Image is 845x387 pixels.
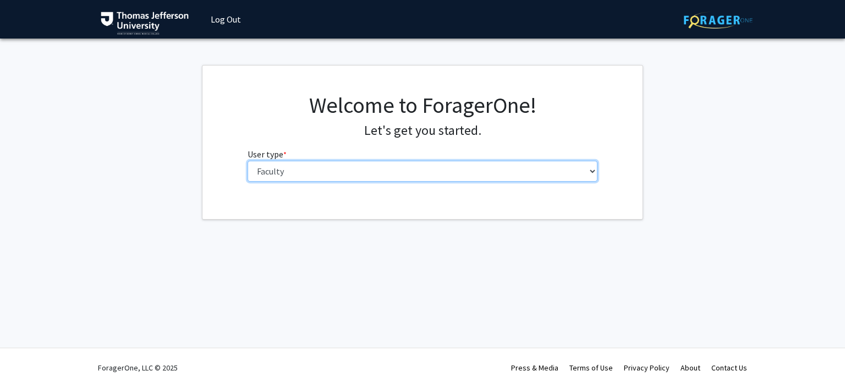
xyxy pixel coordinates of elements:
a: Privacy Policy [624,363,670,373]
img: ForagerOne Logo [684,12,753,29]
img: Thomas Jefferson University Logo [101,12,189,35]
label: User type [248,148,287,161]
a: Terms of Use [569,363,613,373]
div: ForagerOne, LLC © 2025 [98,348,178,387]
h4: Let's get you started. [248,123,598,139]
h1: Welcome to ForagerOne! [248,92,598,118]
a: Press & Media [511,363,558,373]
iframe: Chat [8,337,47,379]
a: About [681,363,700,373]
a: Contact Us [711,363,747,373]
